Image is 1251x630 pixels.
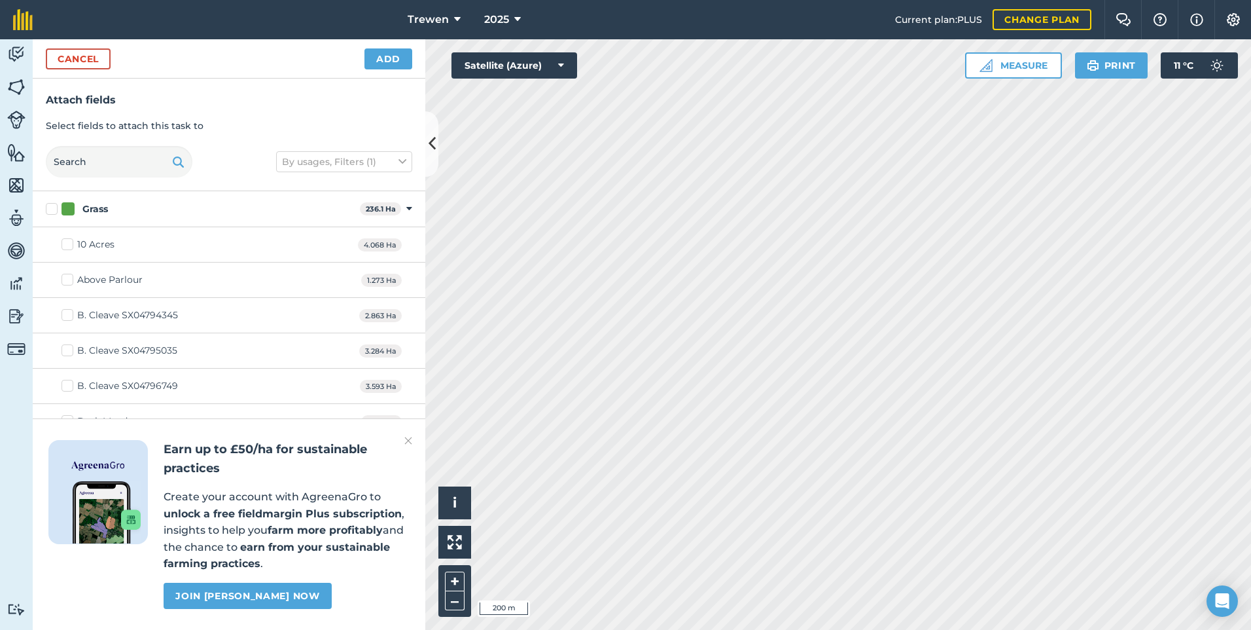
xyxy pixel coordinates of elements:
span: 1.554 Ha [361,415,402,429]
span: 4.068 Ha [358,238,402,252]
h2: Earn up to £50/ha for sustainable practices [164,440,410,478]
img: Two speech bubbles overlapping with the left bubble in the forefront [1116,13,1131,26]
img: svg+xml;base64,PHN2ZyB4bWxucz0iaHR0cDovL3d3dy53My5vcmcvMjAwMC9zdmciIHdpZHRoPSI1NiIgaGVpZ2h0PSI2MC... [7,176,26,195]
h3: Attach fields [46,92,412,109]
div: B. Cleave SX04796749 [77,379,178,393]
div: B. Cleave SX04795035 [77,344,177,358]
div: Back Meadow [77,415,141,428]
img: svg+xml;base64,PHN2ZyB4bWxucz0iaHR0cDovL3d3dy53My5vcmcvMjAwMC9zdmciIHdpZHRoPSIyMiIgaGVpZ2h0PSIzMC... [404,433,412,449]
strong: earn from your sustainable farming practices [164,541,390,570]
a: Change plan [993,9,1091,30]
img: svg+xml;base64,PD94bWwgdmVyc2lvbj0iMS4wIiBlbmNvZGluZz0idXRmLTgiPz4KPCEtLSBHZW5lcmF0b3I6IEFkb2JlIE... [1204,52,1230,79]
img: svg+xml;base64,PHN2ZyB4bWxucz0iaHR0cDovL3d3dy53My5vcmcvMjAwMC9zdmciIHdpZHRoPSI1NiIgaGVpZ2h0PSI2MC... [7,143,26,162]
a: Join [PERSON_NAME] now [164,583,331,609]
button: 11 °C [1161,52,1238,79]
button: + [445,572,465,591]
img: svg+xml;base64,PD94bWwgdmVyc2lvbj0iMS4wIiBlbmNvZGluZz0idXRmLTgiPz4KPCEtLSBHZW5lcmF0b3I6IEFkb2JlIE... [7,274,26,293]
button: Measure [965,52,1062,79]
button: – [445,591,465,610]
strong: unlock a free fieldmargin Plus subscription [164,508,402,520]
img: svg+xml;base64,PHN2ZyB4bWxucz0iaHR0cDovL3d3dy53My5vcmcvMjAwMC9zdmciIHdpZHRoPSIxOSIgaGVpZ2h0PSIyNC... [172,154,185,170]
img: svg+xml;base64,PD94bWwgdmVyc2lvbj0iMS4wIiBlbmNvZGluZz0idXRmLTgiPz4KPCEtLSBHZW5lcmF0b3I6IEFkb2JlIE... [7,340,26,358]
img: A cog icon [1225,13,1241,26]
span: 3.284 Ha [359,344,402,358]
span: 11 ° C [1174,52,1193,79]
div: Open Intercom Messenger [1207,585,1238,617]
img: fieldmargin Logo [13,9,33,30]
div: Above Parlour [77,273,143,287]
button: i [438,487,471,519]
button: Print [1075,52,1148,79]
span: 2.863 Ha [359,309,402,323]
img: svg+xml;base64,PD94bWwgdmVyc2lvbj0iMS4wIiBlbmNvZGluZz0idXRmLTgiPz4KPCEtLSBHZW5lcmF0b3I6IEFkb2JlIE... [7,306,26,326]
strong: 236.1 Ha [366,204,396,213]
button: Satellite (Azure) [451,52,577,79]
img: svg+xml;base64,PD94bWwgdmVyc2lvbj0iMS4wIiBlbmNvZGluZz0idXRmLTgiPz4KPCEtLSBHZW5lcmF0b3I6IEFkb2JlIE... [7,111,26,129]
img: svg+xml;base64,PHN2ZyB4bWxucz0iaHR0cDovL3d3dy53My5vcmcvMjAwMC9zdmciIHdpZHRoPSIxNyIgaGVpZ2h0PSIxNy... [1190,12,1203,28]
p: Create your account with AgreenaGro to , insights to help you and the chance to . [164,489,410,572]
img: svg+xml;base64,PHN2ZyB4bWxucz0iaHR0cDovL3d3dy53My5vcmcvMjAwMC9zdmciIHdpZHRoPSI1NiIgaGVpZ2h0PSI2MC... [7,77,26,97]
span: Trewen [408,12,449,28]
div: Grass [82,202,108,216]
img: svg+xml;base64,PD94bWwgdmVyc2lvbj0iMS4wIiBlbmNvZGluZz0idXRmLTgiPz4KPCEtLSBHZW5lcmF0b3I6IEFkb2JlIE... [7,241,26,261]
span: 2025 [484,12,509,28]
input: Search [46,146,192,177]
img: Four arrows, one pointing top left, one top right, one bottom right and the last bottom left [448,535,462,549]
span: 1.273 Ha [361,274,402,287]
img: svg+xml;base64,PD94bWwgdmVyc2lvbj0iMS4wIiBlbmNvZGluZz0idXRmLTgiPz4KPCEtLSBHZW5lcmF0b3I6IEFkb2JlIE... [7,208,26,228]
div: 10 Acres [77,238,115,251]
button: Cancel [46,48,111,69]
div: B. Cleave SX04794345 [77,308,178,322]
img: A question mark icon [1152,13,1168,26]
img: svg+xml;base64,PD94bWwgdmVyc2lvbj0iMS4wIiBlbmNvZGluZz0idXRmLTgiPz4KPCEtLSBHZW5lcmF0b3I6IEFkb2JlIE... [7,45,26,64]
span: i [453,494,457,511]
span: Current plan : PLUS [895,12,982,27]
p: Select fields to attach this task to [46,119,412,133]
strong: farm more profitably [268,524,383,536]
img: svg+xml;base64,PD94bWwgdmVyc2lvbj0iMS4wIiBlbmNvZGluZz0idXRmLTgiPz4KPCEtLSBHZW5lcmF0b3I6IEFkb2JlIE... [7,603,26,616]
img: svg+xml;base64,PHN2ZyB4bWxucz0iaHR0cDovL3d3dy53My5vcmcvMjAwMC9zdmciIHdpZHRoPSIxOSIgaGVpZ2h0PSIyNC... [1087,58,1099,73]
button: Add [364,48,412,69]
img: Screenshot of the Gro app [73,481,141,544]
img: Ruler icon [979,59,993,72]
button: By usages, Filters (1) [276,151,412,172]
span: 3.593 Ha [360,380,402,394]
